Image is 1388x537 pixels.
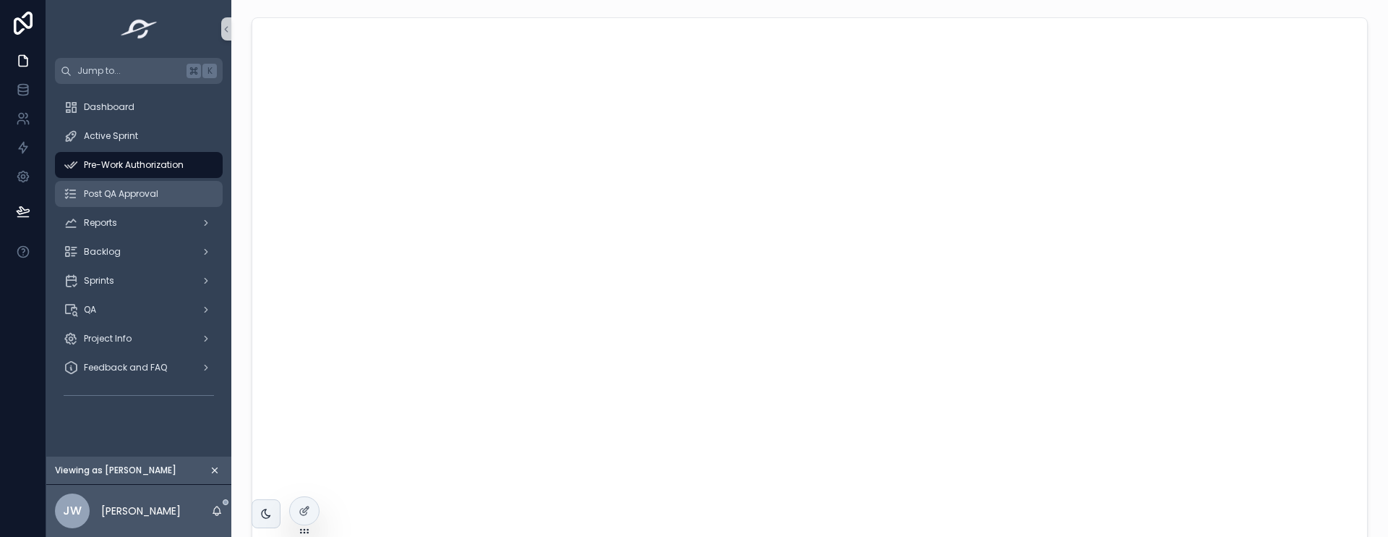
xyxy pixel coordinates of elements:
[116,17,162,41] img: App logo
[84,101,134,113] span: Dashboard
[84,159,184,171] span: Pre-Work Authorization
[55,239,223,265] a: Backlog
[55,355,223,381] a: Feedback and FAQ
[55,465,176,476] span: Viewing as [PERSON_NAME]
[55,181,223,207] a: Post QA Approval
[84,130,138,142] span: Active Sprint
[77,65,181,77] span: Jump to...
[55,152,223,178] a: Pre-Work Authorization
[84,275,114,287] span: Sprints
[55,210,223,236] a: Reports
[55,297,223,323] a: QA
[1,69,27,96] iframe: Spotlight
[55,326,223,352] a: Project Info
[46,84,231,426] div: scrollable content
[55,94,223,120] a: Dashboard
[55,268,223,294] a: Sprints
[101,504,181,518] p: [PERSON_NAME]
[84,362,167,373] span: Feedback and FAQ
[63,502,82,520] span: Jw
[84,188,158,200] span: Post QA Approval
[84,304,96,316] span: QA
[84,246,121,258] span: Backlog
[84,217,117,229] span: Reports
[55,58,223,84] button: Jump to...K
[204,65,215,77] span: K
[84,333,132,344] span: Project Info
[55,123,223,149] a: Active Sprint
